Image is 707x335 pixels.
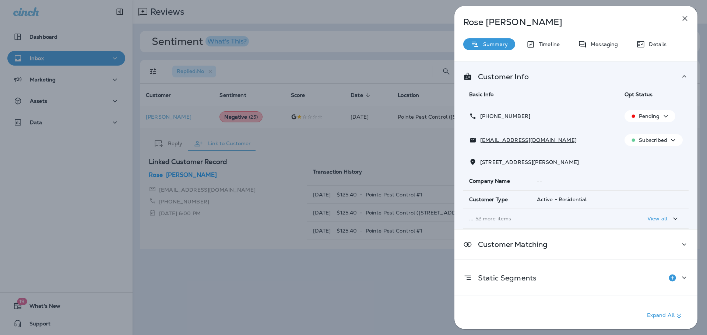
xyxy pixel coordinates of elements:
[639,113,660,119] p: Pending
[647,216,667,221] p: View all
[647,311,683,320] p: Expand All
[463,17,664,27] p: Rose [PERSON_NAME]
[472,275,537,281] p: Static Segments
[469,216,613,221] p: ... 52 more items
[535,41,560,47] p: Timeline
[472,241,548,247] p: Customer Matching
[480,159,579,165] span: [STREET_ADDRESS][PERSON_NAME]
[625,110,675,122] button: Pending
[665,271,680,285] button: Add to Static Segment
[644,212,683,226] button: View all
[469,196,508,203] span: Customer Type
[476,113,530,119] p: [PHONE_NUMBER]
[537,178,542,184] span: --
[469,178,510,184] span: Company Name
[479,41,508,47] p: Summary
[645,41,666,47] p: Details
[639,137,667,143] p: Subscribed
[625,91,653,98] span: Opt Status
[469,91,493,98] span: Basic Info
[472,74,529,80] p: Customer Info
[476,137,577,143] p: [EMAIL_ADDRESS][DOMAIN_NAME]
[625,134,683,146] button: Subscribed
[644,309,686,322] button: Expand All
[587,41,618,47] p: Messaging
[537,196,587,203] span: Active - Residential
